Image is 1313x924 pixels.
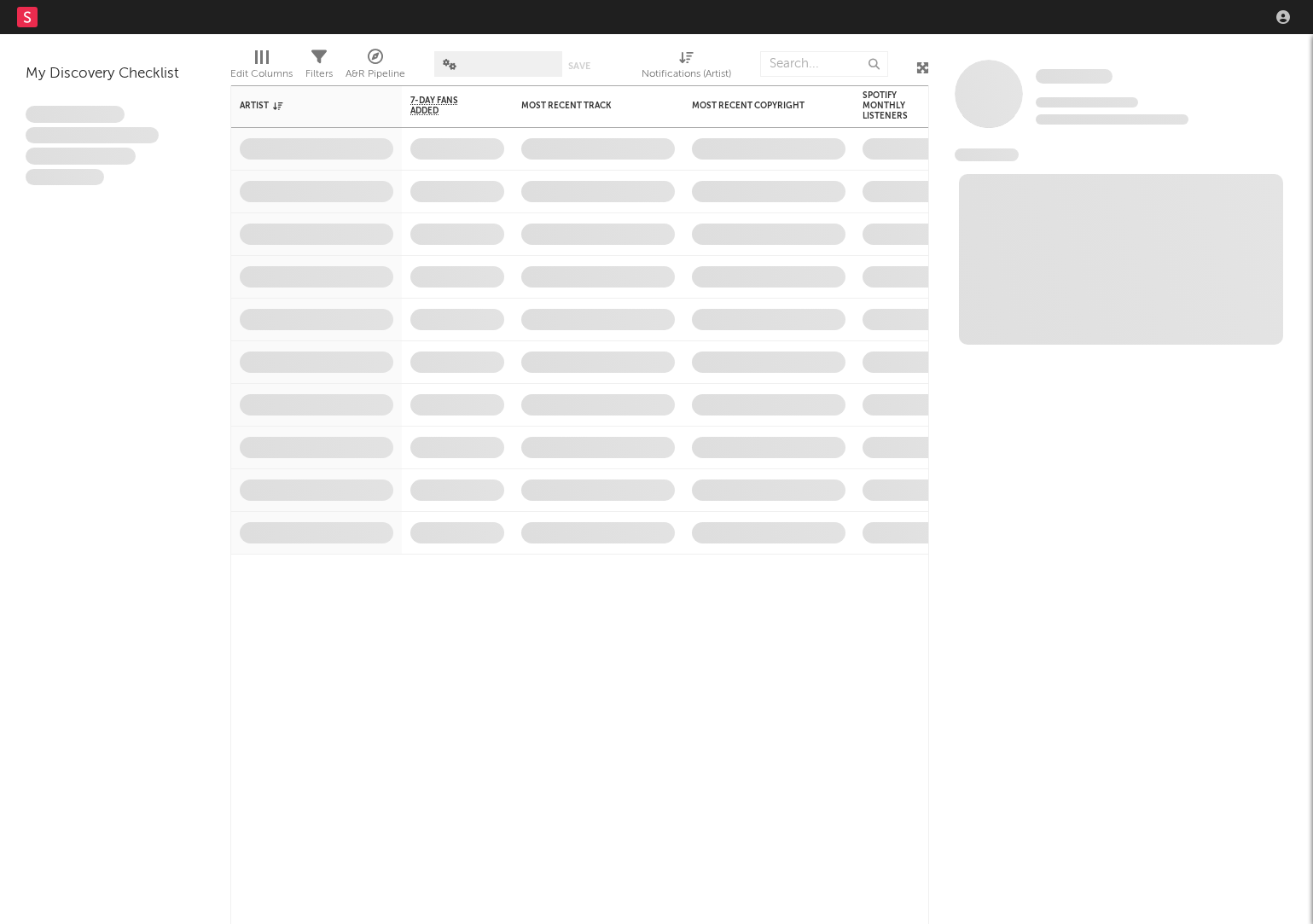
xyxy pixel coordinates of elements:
div: Spotify Monthly Listeners [863,90,922,121]
div: Notifications (Artist) [642,43,731,92]
div: Artist [240,101,368,111]
span: 0 fans last week [1036,114,1188,125]
div: A&R Pipeline [346,64,405,84]
span: Lorem ipsum dolor [26,106,125,123]
div: Most Recent Copyright [692,101,820,111]
div: A&R Pipeline [346,43,405,92]
button: Save [568,61,590,71]
span: Some Artist [1036,69,1113,84]
span: Tracking Since: [DATE] [1036,97,1138,108]
span: Praesent ac interdum [26,148,136,165]
div: Edit Columns [230,64,293,84]
span: News Feed [955,148,1019,161]
a: Some Artist [1036,68,1113,85]
div: Notifications (Artist) [642,64,731,84]
input: Search... [760,51,888,77]
div: Edit Columns [230,43,293,92]
div: Filters [305,43,333,92]
span: Integer aliquet in purus et [26,127,159,144]
div: Most Recent Track [521,101,649,111]
span: Aliquam viverra [26,169,104,186]
div: My Discovery Checklist [26,64,205,84]
div: Filters [305,64,333,84]
span: 7-Day Fans Added [410,96,479,116]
